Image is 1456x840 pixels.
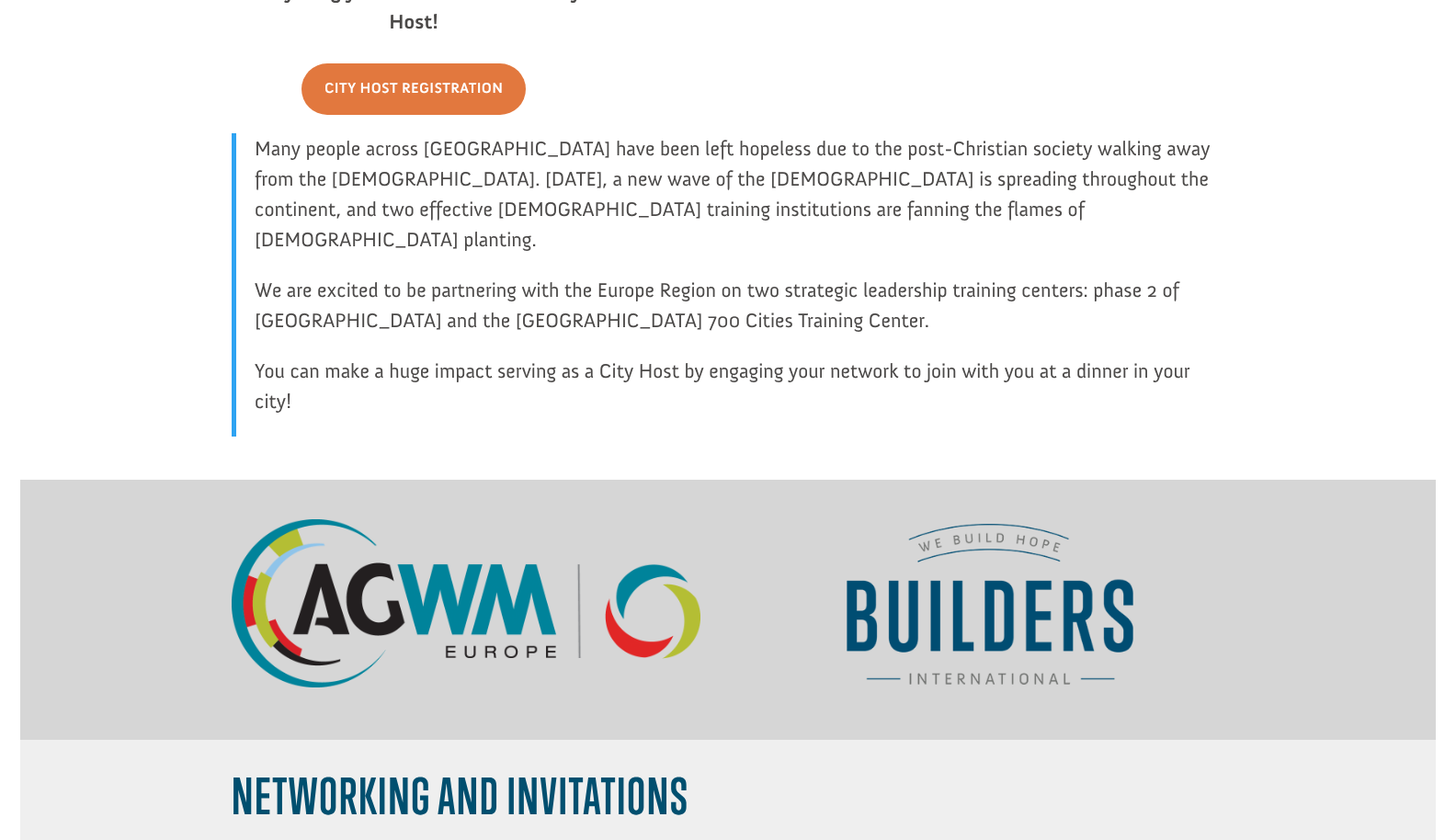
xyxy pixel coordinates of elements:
[232,519,700,687] img: AGWM_Europe
[255,358,1190,414] span: You can make a huge impact serving as a City Host by engaging your network to join with you at a ...
[255,136,1210,252] span: Many people across [GEOGRAPHIC_DATA] have been left hopeless due to the post-Christian society wa...
[33,74,46,86] img: US.png
[33,18,253,55] div: Jeremy&Faith G. donated $50
[232,766,689,825] span: NETWORKING AND INVITATIONS
[43,56,301,70] strong: Project Rescue: [GEOGRAPHIC_DATA] Safe House
[260,37,342,70] button: Donate
[50,74,188,86] span: Tulsa , [GEOGRAPHIC_DATA]
[301,63,526,114] a: City Host Registration
[839,519,1140,689] img: Builders web DS
[255,278,1179,333] span: We are excited to be partnering with the Europe Region on two strategic leadership training cente...
[33,57,253,70] div: to
[33,39,48,53] img: emoji partyPopper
